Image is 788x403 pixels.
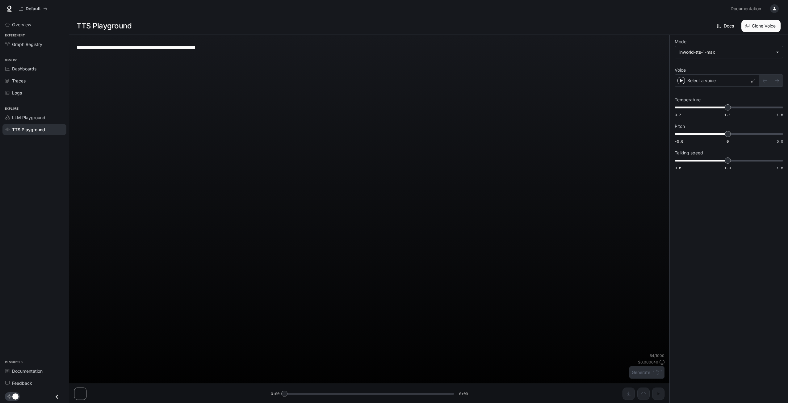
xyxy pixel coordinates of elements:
[777,139,783,144] span: 5.0
[724,112,731,117] span: 1.1
[675,46,783,58] div: inworld-tts-1-max
[675,40,687,44] p: Model
[675,139,683,144] span: -5.0
[12,393,19,400] span: Dark mode toggle
[728,2,766,15] a: Documentation
[77,20,132,32] h1: TTS Playground
[16,2,50,15] button: All workspaces
[777,112,783,117] span: 1.5
[12,114,45,121] span: LLM Playground
[716,20,736,32] a: Docs
[687,78,716,84] p: Select a voice
[675,112,681,117] span: 0.7
[675,151,703,155] p: Talking speed
[675,68,686,72] p: Voice
[777,165,783,170] span: 1.5
[675,165,681,170] span: 0.5
[638,359,658,365] p: $ 0.000640
[12,90,22,96] span: Logs
[679,49,773,55] div: inworld-tts-1-max
[2,378,66,388] a: Feedback
[12,380,32,386] span: Feedback
[675,124,685,128] p: Pitch
[2,19,66,30] a: Overview
[675,98,701,102] p: Temperature
[12,21,31,28] span: Overview
[50,390,64,403] button: Close drawer
[2,63,66,74] a: Dashboards
[12,78,26,84] span: Traces
[26,6,41,11] p: Default
[2,366,66,376] a: Documentation
[2,87,66,98] a: Logs
[2,112,66,123] a: LLM Playground
[2,75,66,86] a: Traces
[741,20,781,32] button: Clone Voice
[650,353,664,358] p: 64 / 1000
[724,165,731,170] span: 1.0
[12,126,45,133] span: TTS Playground
[2,124,66,135] a: TTS Playground
[727,139,729,144] span: 0
[12,41,42,48] span: Graph Registry
[12,368,43,374] span: Documentation
[12,65,36,72] span: Dashboards
[2,39,66,50] a: Graph Registry
[731,5,761,13] span: Documentation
